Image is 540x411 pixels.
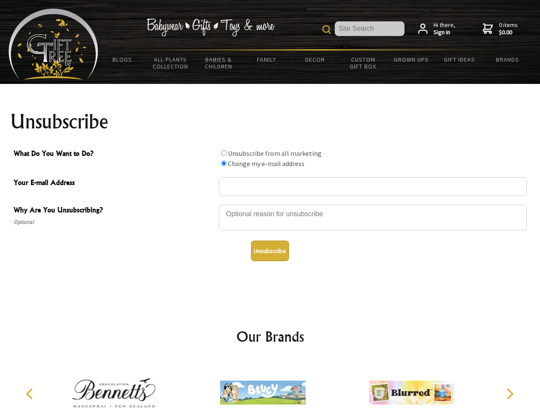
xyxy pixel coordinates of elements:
[17,326,523,347] h2: Our Brands
[484,51,532,68] a: Brands
[9,9,98,80] img: Babyware - Gifts - Toys and more...
[14,217,215,227] span: Optional
[339,51,387,75] a: Custom Gift Box
[243,51,291,68] a: Family
[499,29,518,36] strong: $0.00
[483,21,518,36] a: 0 items$0.00
[10,111,530,132] h1: Unsubscribe
[21,384,40,403] button: Previous
[322,25,331,34] img: product search
[98,51,147,68] a: BLOGS
[14,205,215,217] span: Why Are You Unsubscribing?
[147,51,195,75] a: All Plants Collection
[434,21,455,36] span: Hi there,
[14,177,215,190] span: Your E-mail Address
[221,161,227,166] input: What Do You Want to Do?
[195,51,243,75] a: Babies & Children
[251,241,289,261] button: Unsubscribe
[228,149,322,158] label: Unsubscribe from all marketing
[219,205,527,230] textarea: Why Are You Unsubscribing?
[14,148,215,161] span: What Do You Want to Do?
[434,29,455,36] strong: Sign in
[335,21,404,36] input: Site Search
[291,51,339,68] a: Decor
[435,51,484,68] a: Gift Ideas
[228,159,304,168] label: Change my e-mail address
[219,177,527,196] input: Your E-mail Address
[221,150,227,156] input: What Do You Want to Do?
[387,51,435,68] a: Grown Ups
[146,18,274,36] img: Babywear - Gifts - Toys & more
[500,384,519,403] button: Next
[418,21,455,36] a: Hi there,Sign in
[499,21,518,36] span: 0 items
